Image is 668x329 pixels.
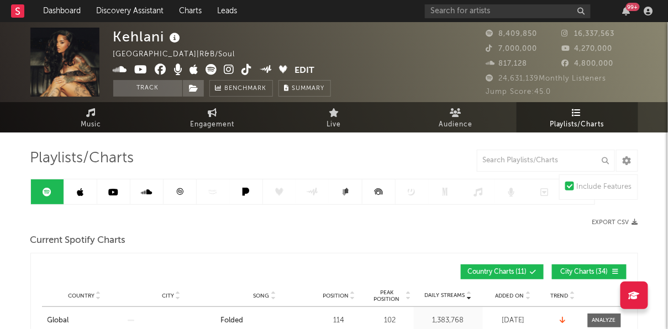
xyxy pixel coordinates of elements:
[323,293,349,299] span: Position
[209,80,273,97] a: Benchmark
[81,118,101,131] span: Music
[486,30,538,38] span: 8,409,850
[221,315,244,326] div: Folded
[552,264,627,279] button: City Charts(34)
[439,118,472,131] span: Audience
[152,102,273,132] a: Engagement
[254,293,270,299] span: Song
[425,4,591,18] input: Search for artists
[550,293,569,299] span: Trend
[278,80,331,97] button: Summary
[559,269,610,275] span: City Charts ( 34 )
[592,219,638,226] button: Export CSV
[486,315,541,326] div: [DATE]
[327,118,341,131] span: Live
[292,86,325,92] span: Summary
[370,289,404,303] span: Peak Position
[113,48,248,61] div: [GEOGRAPHIC_DATA] | R&B/Soul
[626,3,640,11] div: 99 +
[314,315,364,326] div: 114
[30,152,134,165] span: Playlists/Charts
[486,88,551,95] span: Jump Score: 45.0
[273,102,395,132] a: Live
[68,293,94,299] span: Country
[162,293,174,299] span: City
[294,64,314,78] button: Edit
[468,269,527,275] span: Country Charts ( 11 )
[577,181,632,194] div: Include Features
[461,264,544,279] button: Country Charts(11)
[623,7,630,15] button: 99+
[486,45,538,52] span: 7,000,000
[191,118,235,131] span: Engagement
[486,60,528,67] span: 817,128
[425,291,465,300] span: Daily Streams
[477,150,615,172] input: Search Playlists/Charts
[113,28,183,46] div: Kehlani
[550,118,604,131] span: Playlists/Charts
[417,315,480,326] div: 1,383,768
[562,45,613,52] span: 4,270,000
[30,234,126,247] span: Current Spotify Charts
[370,315,411,326] div: 102
[48,315,69,326] div: Global
[496,293,524,299] span: Added On
[517,102,638,132] a: Playlists/Charts
[486,75,607,82] span: 24,631,139 Monthly Listeners
[395,102,517,132] a: Audience
[562,60,614,67] span: 4,800,000
[30,102,152,132] a: Music
[225,82,267,95] span: Benchmark
[113,80,182,97] button: Track
[562,30,615,38] span: 16,337,563
[221,315,309,326] a: Folded
[48,315,122,326] a: Global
